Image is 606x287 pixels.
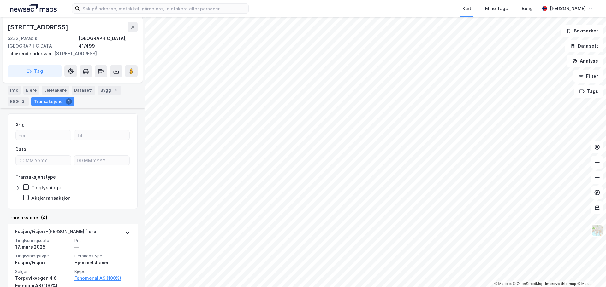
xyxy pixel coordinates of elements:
[74,238,130,243] span: Pris
[31,185,63,191] div: Tinglysninger
[72,86,95,95] div: Datasett
[494,282,512,286] a: Mapbox
[74,253,130,259] span: Eierskapstype
[31,97,74,106] div: Transaksjoner
[8,65,62,77] button: Tag
[8,35,79,50] div: 5232, Paradis, [GEOGRAPHIC_DATA]
[23,86,39,95] div: Eiere
[10,4,57,13] img: logo.a4113a55bc3d86da70a041830d287a7e.svg
[15,146,26,153] div: Dato
[79,35,138,50] div: [GEOGRAPHIC_DATA], 41/499
[15,173,56,181] div: Transaksjonstype
[15,238,71,243] span: Tinglysningsdato
[545,282,576,286] a: Improve this map
[574,257,606,287] iframe: Chat Widget
[8,51,54,56] span: Tilhørende adresser:
[16,156,71,165] input: DD.MM.YYYY
[74,130,129,140] input: Til
[66,98,72,105] div: 4
[31,195,71,201] div: Aksjetransaksjon
[522,5,533,12] div: Bolig
[112,87,119,93] div: 8
[550,5,586,12] div: [PERSON_NAME]
[567,55,603,67] button: Analyse
[74,156,129,165] input: DD.MM.YYYY
[8,86,21,95] div: Info
[574,85,603,98] button: Tags
[74,274,130,282] a: Fenomenal AS (100%)
[8,50,133,57] div: [STREET_ADDRESS]
[74,259,130,267] div: Hjemmelshaver
[8,22,69,32] div: [STREET_ADDRESS]
[573,70,603,83] button: Filter
[74,269,130,274] span: Kjøper
[16,130,71,140] input: Fra
[42,86,69,95] div: Leietakere
[15,269,71,274] span: Selger
[80,4,248,13] input: Søk på adresse, matrikkel, gårdeiere, leietakere eller personer
[74,243,130,251] div: —
[462,5,471,12] div: Kart
[15,253,71,259] span: Tinglysningstype
[591,224,603,236] img: Z
[561,25,603,37] button: Bokmerker
[565,40,603,52] button: Datasett
[15,243,71,251] div: 17. mars 2025
[15,228,96,238] div: Fusjon/Fisjon - [PERSON_NAME] flere
[15,122,24,129] div: Pris
[15,259,71,267] div: Fusjon/Fisjon
[485,5,508,12] div: Mine Tags
[8,214,138,221] div: Transaksjoner (4)
[20,98,26,105] div: 2
[8,97,29,106] div: ESG
[513,282,544,286] a: OpenStreetMap
[98,86,121,95] div: Bygg
[574,257,606,287] div: Kontrollprogram for chat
